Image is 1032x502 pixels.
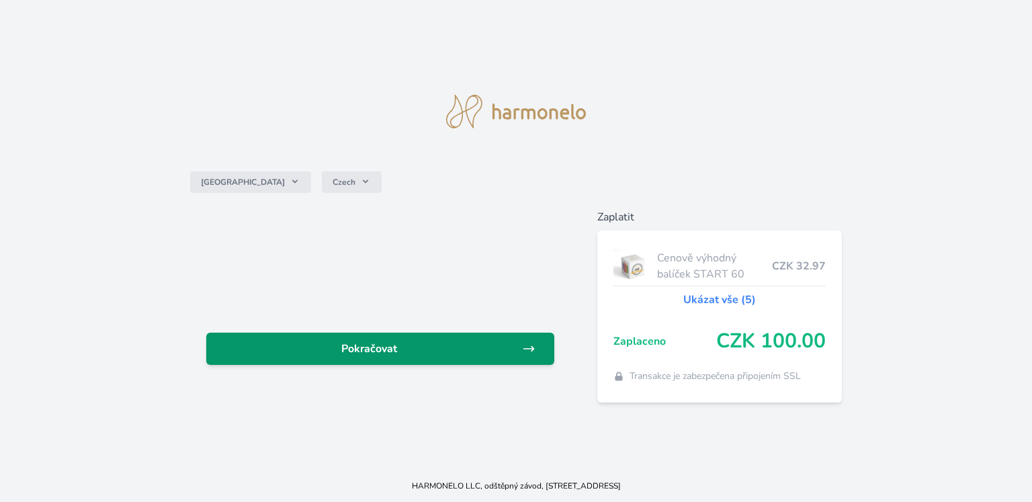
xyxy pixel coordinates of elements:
img: logo.svg [446,95,586,128]
span: Pokračovat [217,341,522,357]
img: start.jpg [613,249,652,283]
a: Ukázat vše (5) [683,292,756,308]
button: Czech [322,171,382,193]
h6: Zaplatit [597,209,842,225]
span: Cenově výhodný balíček START 60 [657,250,772,282]
span: Transakce je zabezpečena připojením SSL [630,370,801,383]
span: [GEOGRAPHIC_DATA] [201,177,285,187]
span: Czech [333,177,355,187]
button: [GEOGRAPHIC_DATA] [190,171,311,193]
span: Zaplaceno [613,333,716,349]
a: Pokračovat [206,333,554,365]
span: CZK 100.00 [716,329,826,353]
span: CZK 32.97 [772,258,826,274]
